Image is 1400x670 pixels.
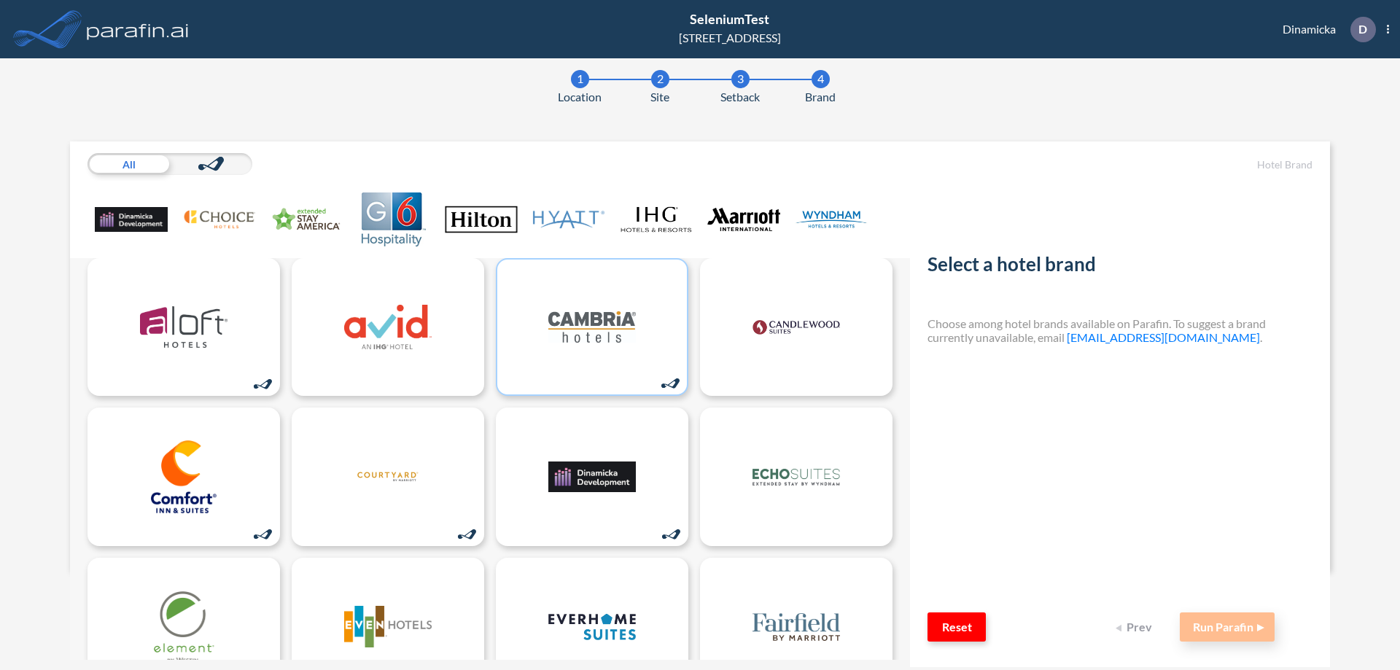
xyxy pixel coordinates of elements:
img: logo [344,291,432,364]
h4: Choose among hotel brands available on Parafin. To suggest a brand currently unavailable, email . [927,316,1312,344]
img: IHG [620,192,693,246]
img: Extended Stay America [270,192,343,246]
img: logo [140,291,227,364]
img: Marriott [707,192,780,246]
h2: Select a hotel brand [927,253,1312,281]
img: logo [548,440,636,513]
img: Wyndham [795,192,868,246]
img: logo [752,591,840,663]
img: Hyatt [532,192,605,246]
div: 3 [731,70,750,88]
img: logo [548,591,636,663]
img: Choice [182,192,255,246]
div: 2 [651,70,669,88]
img: G6 Hospitality [357,192,430,246]
img: logo [140,440,227,513]
img: Hilton [445,192,518,246]
img: logo [548,291,636,364]
img: logo [344,591,432,663]
div: Dinamicka [1261,17,1389,42]
span: Site [650,88,669,106]
img: .Dev Family [95,192,168,246]
span: Location [558,88,602,106]
div: 1 [571,70,589,88]
p: D [1358,23,1367,36]
button: Reset [927,612,986,642]
div: [STREET_ADDRESS] [679,29,781,47]
span: Setback [720,88,760,106]
img: logo [752,291,840,364]
h5: Hotel Brand [927,159,1312,171]
img: logo [344,440,432,513]
a: [EMAIL_ADDRESS][DOMAIN_NAME] [1067,330,1260,344]
button: Run Parafin [1180,612,1275,642]
button: Prev [1107,612,1165,642]
img: logo [84,15,192,44]
img: logo [752,440,840,513]
span: Brand [805,88,836,106]
div: 4 [812,70,830,88]
div: All [87,153,170,175]
img: logo [140,591,227,663]
span: SeleniumTest [690,11,769,27]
